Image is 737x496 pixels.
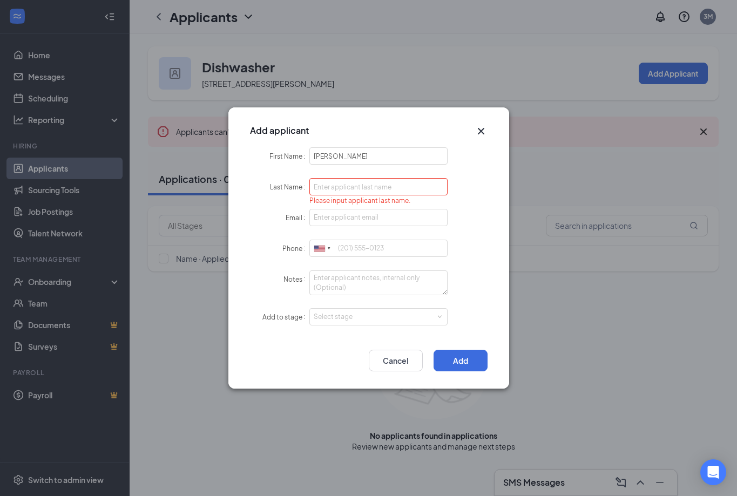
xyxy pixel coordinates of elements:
input: Email [309,209,448,226]
div: Please input applicant last name. [309,196,448,206]
input: Last Name [309,178,448,195]
label: Last Name [270,183,309,191]
label: Email [286,214,309,222]
input: (201) 555-0123 [309,240,448,257]
div: United States: +1 [310,240,335,257]
input: First Name [309,147,448,165]
label: Phone [282,244,309,253]
label: Add to stage [262,313,309,321]
div: Select stage [314,311,439,322]
label: Notes [283,275,309,283]
svg: Cross [475,125,488,138]
button: Close [475,125,488,138]
div: Open Intercom Messenger [700,459,726,485]
textarea: Notes [309,270,448,295]
label: First Name [269,152,309,160]
button: Cancel [369,350,423,371]
h3: Add applicant [250,125,309,137]
button: Add [434,350,488,371]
